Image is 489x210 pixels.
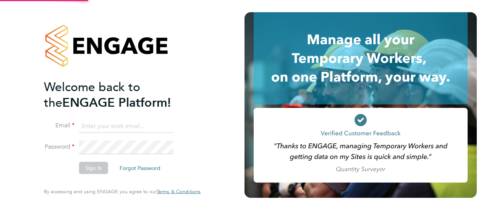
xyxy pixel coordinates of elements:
[113,162,167,174] button: Forgot Password
[44,79,140,110] span: Welcome back to the
[79,162,108,174] button: Sign In
[157,189,201,195] a: Terms & Conditions
[44,143,74,151] label: Password
[79,119,173,133] input: Enter your work email...
[44,122,74,130] label: Email
[44,188,201,195] span: By accessing and using ENGAGE you agree to our
[44,79,193,110] h2: ENGAGE Platform!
